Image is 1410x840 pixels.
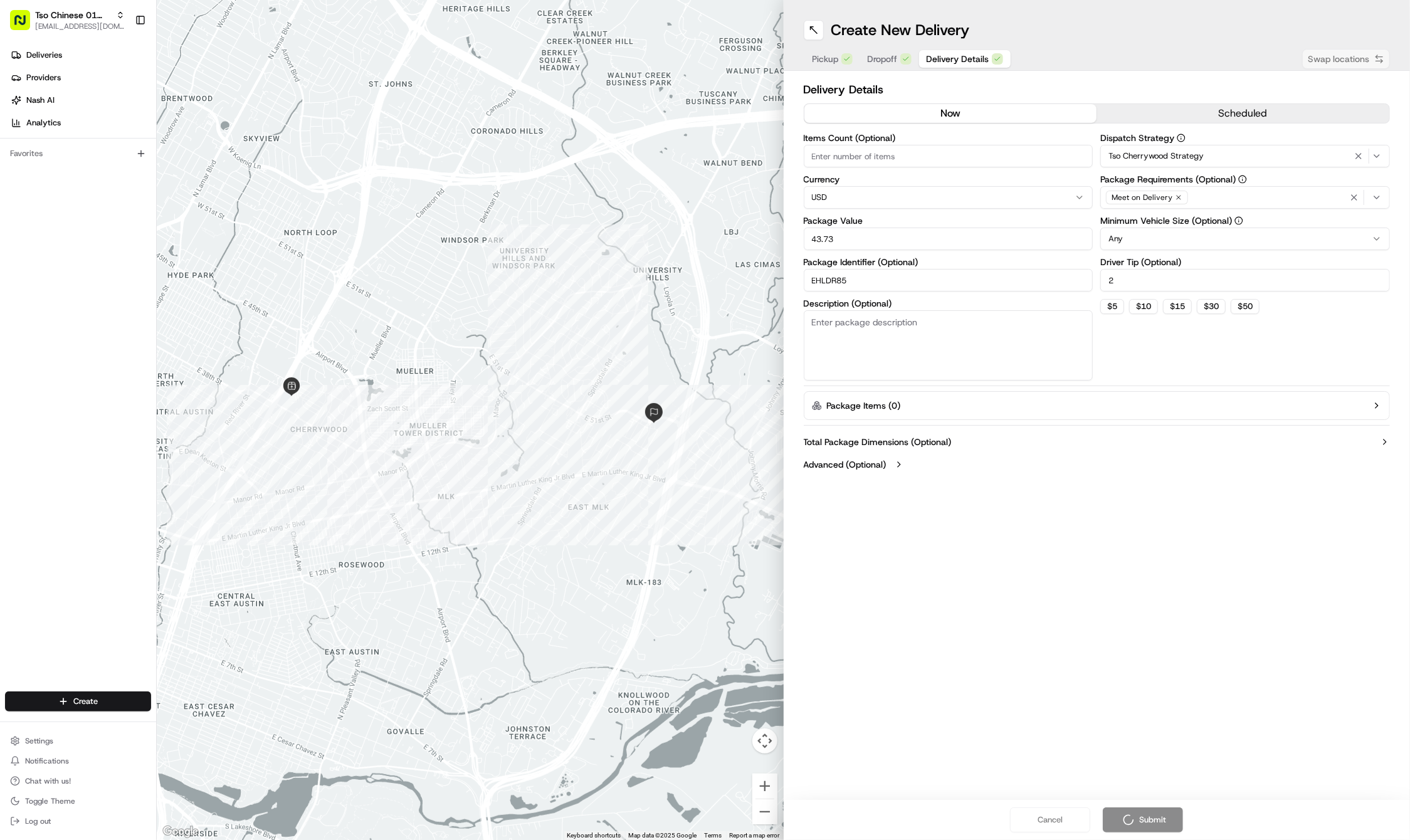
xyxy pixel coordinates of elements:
input: Clear [33,81,207,95]
img: Nash [13,13,38,38]
h1: Create New Delivery [831,20,970,40]
button: $10 [1129,299,1158,314]
button: $50 [1231,299,1260,314]
label: Minimum Vehicle Size (Optional) [1100,216,1390,225]
a: Deliveries [5,45,156,65]
button: Notifications [5,752,151,770]
span: Pickup [813,53,839,65]
img: 1736555255976-a54dd68f-1ca7-489b-9aae-adbdc363a1c4 [13,120,35,143]
div: Favorites [5,144,151,164]
div: 📗 [13,184,23,194]
span: Knowledge Base [25,182,96,195]
button: $15 [1163,299,1192,314]
button: Zoom in [752,774,777,799]
div: We're available if you need us! [43,133,159,143]
button: $5 [1100,299,1124,314]
span: Delivery Details [927,53,989,65]
label: Advanced (Optional) [804,458,887,471]
input: Enter driver tip amount [1100,269,1390,291]
button: Total Package Dimensions (Optional) [804,436,1391,448]
span: API Documentation [118,182,201,195]
span: Toggle Theme [25,796,75,806]
button: Map camera controls [752,728,777,753]
a: 📗Knowledge Base [8,177,101,200]
h2: Delivery Details [804,81,1391,98]
span: Chat with us! [25,776,71,786]
div: Start new chat [43,120,206,133]
span: Notifications [25,756,69,766]
button: scheduled [1097,104,1389,123]
label: Package Items ( 0 ) [827,399,901,412]
input: Enter package identifier [804,269,1093,291]
label: Package Identifier (Optional) [804,258,1093,266]
span: Map data ©2025 Google [629,832,697,839]
a: Providers [5,68,156,88]
span: Create [73,696,98,707]
button: $30 [1197,299,1226,314]
span: Providers [26,72,61,83]
button: Toggle Theme [5,792,151,810]
button: now [804,104,1097,123]
button: Dispatch Strategy [1177,134,1186,142]
a: Nash AI [5,90,156,110]
span: Dropoff [868,53,898,65]
button: Tso Chinese 01 Cherrywood[EMAIL_ADDRESS][DOMAIN_NAME] [5,5,130,35]
span: Tso Cherrywood Strategy [1108,150,1204,162]
a: Report a map error [730,832,780,839]
button: Chat with us! [5,772,151,790]
span: Log out [25,816,51,826]
a: Terms (opens in new tab) [705,832,722,839]
a: Powered byPylon [88,213,152,223]
span: Nash AI [26,95,55,106]
label: Driver Tip (Optional) [1100,258,1390,266]
input: Enter number of items [804,145,1093,167]
label: Dispatch Strategy [1100,134,1390,142]
button: Meet on Delivery [1100,186,1390,209]
span: Pylon [125,213,152,223]
button: Advanced (Optional) [804,458,1391,471]
img: Google [160,824,201,840]
label: Currency [804,175,1093,184]
span: Analytics [26,117,61,129]
button: Settings [5,732,151,750]
a: 💻API Documentation [101,177,206,200]
button: [EMAIL_ADDRESS][DOMAIN_NAME] [35,21,125,31]
button: Package Requirements (Optional) [1238,175,1247,184]
button: Tso Chinese 01 Cherrywood [35,9,111,21]
button: Tso Cherrywood Strategy [1100,145,1390,167]
button: Zoom out [752,799,777,824]
label: Total Package Dimensions (Optional) [804,436,952,448]
button: Minimum Vehicle Size (Optional) [1234,216,1243,225]
a: Analytics [5,113,156,133]
label: Description (Optional) [804,299,1093,308]
input: Enter package value [804,228,1093,250]
label: Items Count (Optional) [804,134,1093,142]
span: Deliveries [26,50,62,61]
span: Meet on Delivery [1112,192,1172,202]
div: 💻 [106,184,116,194]
p: Welcome 👋 [13,51,228,71]
button: Keyboard shortcuts [567,831,621,840]
label: Package Requirements (Optional) [1100,175,1390,184]
button: Start new chat [213,124,228,139]
a: Open this area in Google Maps (opens a new window) [160,824,201,840]
label: Package Value [804,216,1093,225]
button: Create [5,691,151,711]
button: Log out [5,812,151,830]
button: Package Items (0) [804,391,1391,420]
span: Settings [25,736,53,746]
